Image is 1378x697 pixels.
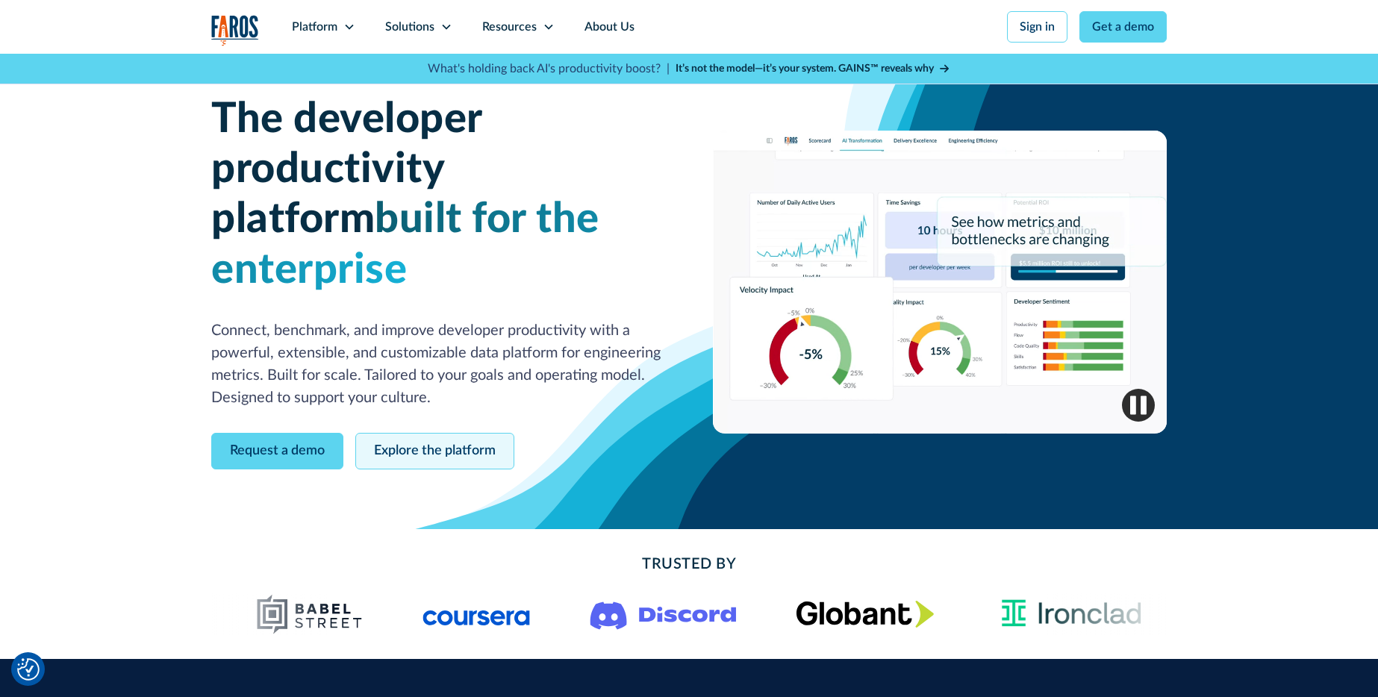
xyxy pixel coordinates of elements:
a: home [211,15,259,46]
img: Pause video [1122,389,1155,422]
h1: The developer productivity platform [211,95,665,296]
h2: Trusted By [331,553,1047,575]
div: Platform [292,18,337,36]
div: Resources [482,18,537,36]
a: Sign in [1007,11,1067,43]
strong: It’s not the model—it’s your system. GAINS™ reveals why [676,63,934,74]
div: Solutions [385,18,434,36]
a: It’s not the model—it’s your system. GAINS™ reveals why [676,61,950,77]
span: built for the enterprise [211,199,599,290]
p: What's holding back AI's productivity boost? | [428,60,670,78]
img: Logo of the analytics and reporting company Faros. [211,15,259,46]
img: Logo of the communication platform Discord. [590,598,737,630]
a: Explore the platform [355,433,514,469]
a: Request a demo [211,433,343,469]
img: Globant's logo [796,600,935,628]
img: Revisit consent button [17,658,40,681]
img: Logo of the online learning platform Coursera. [423,602,531,626]
img: Ironclad Logo [994,594,1150,634]
img: Babel Street logo png [256,593,363,635]
a: Get a demo [1079,11,1167,43]
p: Connect, benchmark, and improve developer productivity with a powerful, extensible, and customiza... [211,319,665,409]
button: Cookie Settings [17,658,40,681]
